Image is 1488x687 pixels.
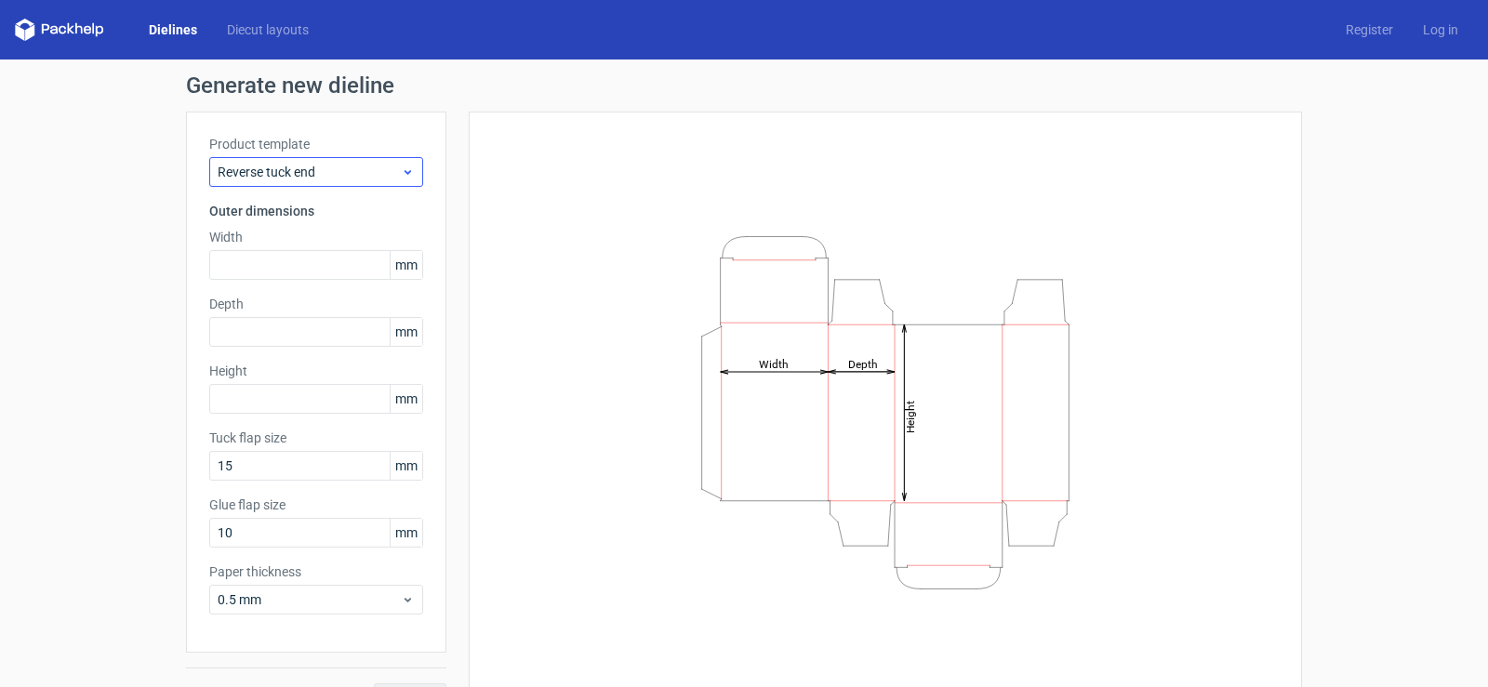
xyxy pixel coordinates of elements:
[1331,20,1408,39] a: Register
[209,295,423,313] label: Depth
[209,362,423,380] label: Height
[1408,20,1473,39] a: Log in
[209,562,423,581] label: Paper thickness
[390,318,422,346] span: mm
[134,20,212,39] a: Dielines
[390,452,422,480] span: mm
[218,163,401,181] span: Reverse tuck end
[212,20,324,39] a: Diecut layouts
[759,357,789,370] tspan: Width
[209,135,423,153] label: Product template
[209,429,423,447] label: Tuck flap size
[209,202,423,220] h3: Outer dimensions
[390,519,422,547] span: mm
[218,590,401,609] span: 0.5 mm
[390,251,422,279] span: mm
[904,400,917,432] tspan: Height
[186,74,1302,97] h1: Generate new dieline
[209,228,423,246] label: Width
[390,385,422,413] span: mm
[209,495,423,514] label: Glue flap size
[848,357,878,370] tspan: Depth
